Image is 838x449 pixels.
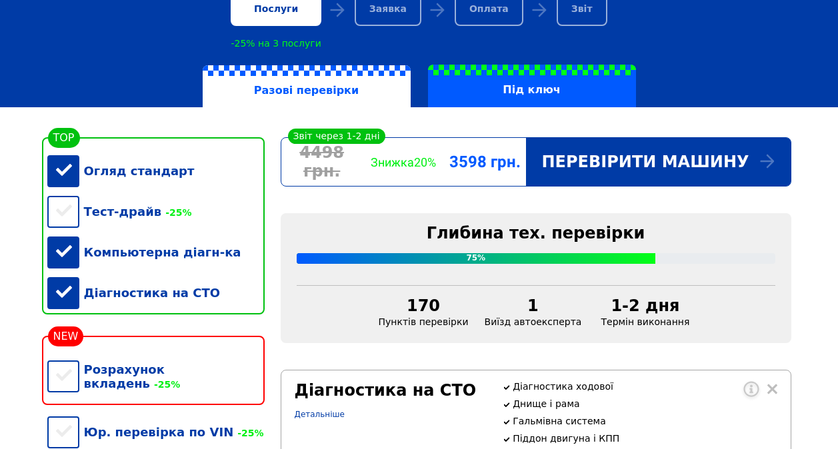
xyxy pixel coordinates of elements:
[281,143,363,181] div: 4498 грн.
[363,155,444,169] div: Знижка
[419,65,645,107] a: Під ключ
[597,296,693,315] div: 1-2 дня
[233,428,263,438] span: -25%
[161,207,191,218] span: -25%
[47,191,265,232] div: Тест-драйв
[444,153,525,171] div: 3598 грн.
[485,296,582,315] div: 1
[295,381,487,400] div: Діагностика на СТО
[47,151,265,191] div: Огляд стандарт
[379,296,469,315] div: 170
[47,272,265,313] div: Діагностика на СТО
[297,224,775,242] div: Глибина тех. перевірки
[47,232,265,272] div: Компьютерна діагн-ка
[428,65,636,107] label: Під ключ
[589,296,701,327] div: Термін виконання
[47,349,265,404] div: Розрахунок вкладень
[297,253,656,264] div: 75%
[371,296,477,327] div: Пунктів перевірки
[231,38,321,49] div: -25% на 3 послуги
[513,398,777,409] p: Днище і рама
[477,296,590,327] div: Виїзд автоексперта
[414,155,436,169] span: 20%
[295,410,345,419] a: Детальніше
[526,138,791,186] div: Перевірити машину
[150,379,180,390] span: -25%
[203,65,411,108] label: Разові перевірки
[513,381,777,392] p: Діагностика ходової
[513,433,777,444] p: Піддон двигуна і КПП
[513,416,777,426] p: Гальмівна система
